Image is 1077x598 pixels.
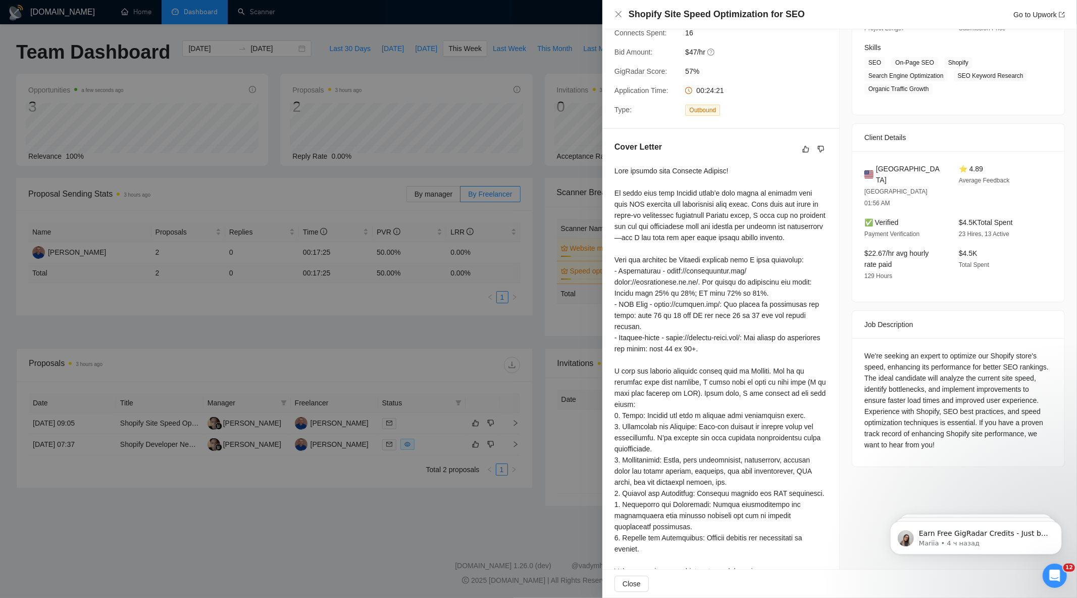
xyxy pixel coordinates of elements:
span: $4.5K [959,249,978,257]
span: On-Page SEO [891,57,938,68]
div: We're seeking an expert to optimize our Shopify store's speed, enhancing its performance for bett... [864,350,1052,450]
a: Go to Upworkexport [1013,11,1065,19]
span: Organic Traffic Growth [864,83,933,95]
span: $4.5K Total Spent [959,218,1013,226]
span: SEO [864,57,885,68]
span: close [614,10,623,18]
span: $47/hr [685,47,837,58]
span: 129 Hours [864,272,892,280]
iframe: Intercom notifications сообщение [875,500,1077,571]
span: Shopify [944,57,972,68]
span: Application Time: [614,86,669,95]
span: Total Spent [959,261,989,268]
span: Type: [614,106,632,114]
span: 57% [685,66,837,77]
button: like [800,143,812,155]
span: SEO Keyword Research [954,70,1028,81]
span: 00:24:21 [696,86,724,95]
span: Average Feedback [959,177,1010,184]
div: Client Details [864,124,1052,151]
button: Close [614,10,623,19]
span: like [802,145,809,153]
span: Connects Spent: [614,29,667,37]
span: dislike [817,145,825,153]
span: Skills [864,43,881,52]
span: [GEOGRAPHIC_DATA] [876,163,943,186]
span: clock-circle [685,87,692,94]
span: Search Engine Optimization [864,70,948,81]
span: 23 Hires, 13 Active [959,231,1009,238]
button: dislike [815,143,827,155]
span: ⭐ 4.89 [959,165,983,173]
div: Job Description [864,311,1052,338]
h4: Shopify Site Speed Optimization for SEO [629,8,805,21]
span: question-circle [707,48,715,56]
span: 16 [685,27,837,38]
span: export [1059,12,1065,18]
button: Close [614,576,649,592]
img: 🇺🇸 [864,169,874,180]
h5: Cover Letter [614,141,662,153]
span: Payment Verification [864,231,919,238]
span: 12 [1063,564,1075,572]
span: GigRadar Score: [614,67,667,75]
span: Close [623,578,641,589]
span: ✅ Verified [864,218,899,226]
span: Outbound [685,105,720,116]
span: [GEOGRAPHIC_DATA] 01:56 AM [864,188,928,207]
span: Bid Amount: [614,48,653,56]
span: $22.67/hr avg hourly rate paid [864,249,929,268]
iframe: Intercom live chat [1043,564,1067,588]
